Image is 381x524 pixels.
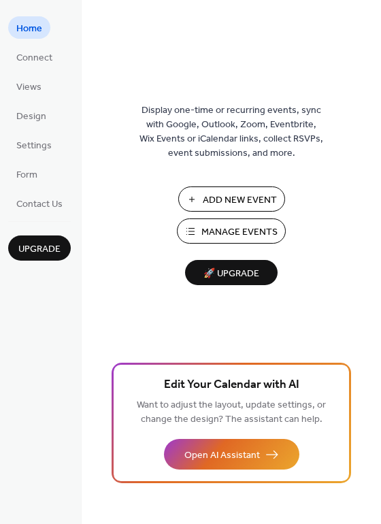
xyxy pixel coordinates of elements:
[8,104,54,127] a: Design
[8,46,61,68] a: Connect
[16,80,42,95] span: Views
[18,242,61,257] span: Upgrade
[16,139,52,153] span: Settings
[16,51,52,65] span: Connect
[8,163,46,185] a: Form
[203,193,277,208] span: Add New Event
[8,133,60,156] a: Settings
[16,110,46,124] span: Design
[201,225,278,240] span: Manage Events
[185,260,278,285] button: 🚀 Upgrade
[16,22,42,36] span: Home
[8,192,71,214] a: Contact Us
[8,235,71,261] button: Upgrade
[137,396,326,429] span: Want to adjust the layout, update settings, or change the design? The assistant can help.
[178,186,285,212] button: Add New Event
[193,265,269,283] span: 🚀 Upgrade
[184,448,260,463] span: Open AI Assistant
[16,168,37,182] span: Form
[177,218,286,244] button: Manage Events
[164,376,299,395] span: Edit Your Calendar with AI
[16,197,63,212] span: Contact Us
[8,16,50,39] a: Home
[8,75,50,97] a: Views
[139,103,323,161] span: Display one-time or recurring events, sync with Google, Outlook, Zoom, Eventbrite, Wix Events or ...
[164,439,299,470] button: Open AI Assistant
